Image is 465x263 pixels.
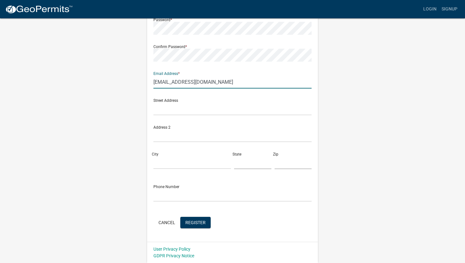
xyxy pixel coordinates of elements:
span: Register [185,220,206,225]
a: GDPR Privacy Notice [153,253,194,258]
a: Login [421,3,439,15]
a: Signup [439,3,460,15]
button: Cancel [153,217,180,228]
a: User Privacy Policy [153,247,190,252]
button: Register [180,217,211,228]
